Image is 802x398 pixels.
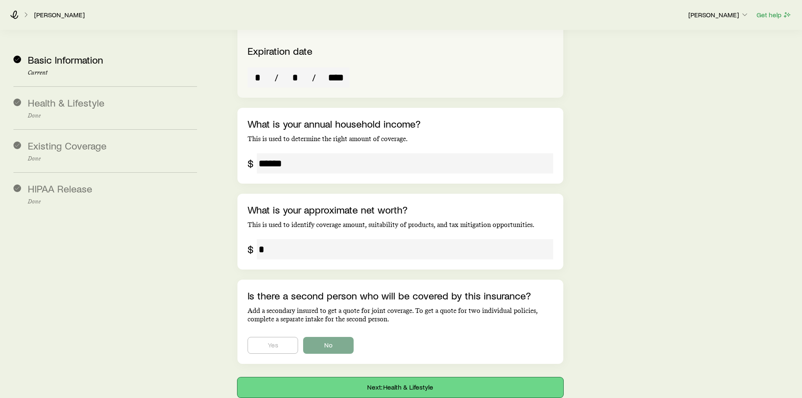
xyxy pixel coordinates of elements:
[248,204,553,216] p: What is your approximate net worth?
[248,158,253,169] div: $
[28,53,103,66] span: Basic Information
[28,198,197,205] p: Done
[28,112,197,119] p: Done
[303,337,354,354] button: No
[756,10,792,20] button: Get help
[248,290,553,302] p: Is there a second person who will be covered by this insurance?
[28,182,92,195] span: HIPAA Release
[248,307,553,323] p: Add a secondary insured to get a quote for joint coverage. To get a quote for two individual poli...
[248,337,298,354] button: Yes
[28,69,197,76] p: Current
[248,135,553,143] p: This is used to determine the right amount of coverage.
[34,11,85,19] a: [PERSON_NAME]
[248,45,312,57] label: Expiration date
[237,377,563,398] button: Next: Health & Lifestyle
[28,155,197,162] p: Done
[271,72,282,83] span: /
[248,243,253,255] div: $
[248,221,553,229] p: This is used to identify coverage amount, suitability of products, and tax mitigation opportunities.
[248,118,553,130] p: What is your annual household income?
[688,11,749,19] p: [PERSON_NAME]
[309,72,319,83] span: /
[688,10,749,20] button: [PERSON_NAME]
[28,96,104,109] span: Health & Lifestyle
[28,139,107,152] span: Existing Coverage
